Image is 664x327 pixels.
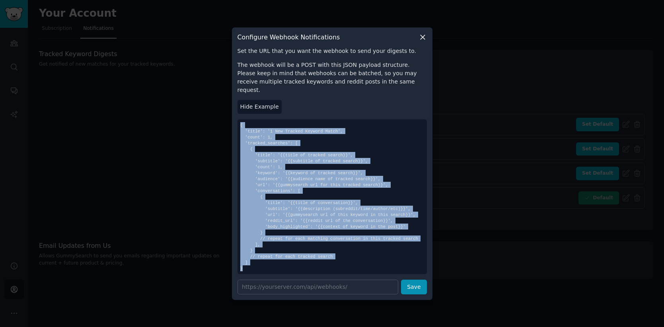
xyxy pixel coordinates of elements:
button: Save [401,280,426,294]
button: Hide Example [238,100,282,114]
code: { 'title': '1 New Tracked Keyword Match', 'count': 1, 'tracked_searches': [ { 'title': '{{title o... [240,123,418,271]
h3: Configure Webhook Notifications [238,33,340,41]
p: Set the URL that you want the webhook to send your digests to. [238,47,427,55]
p: The webhook will be a POST with this JSON payload structure. Please keep in mind that webhooks ca... [238,61,427,94]
input: https://yourserver.com/api/webhooks/ [238,280,399,294]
